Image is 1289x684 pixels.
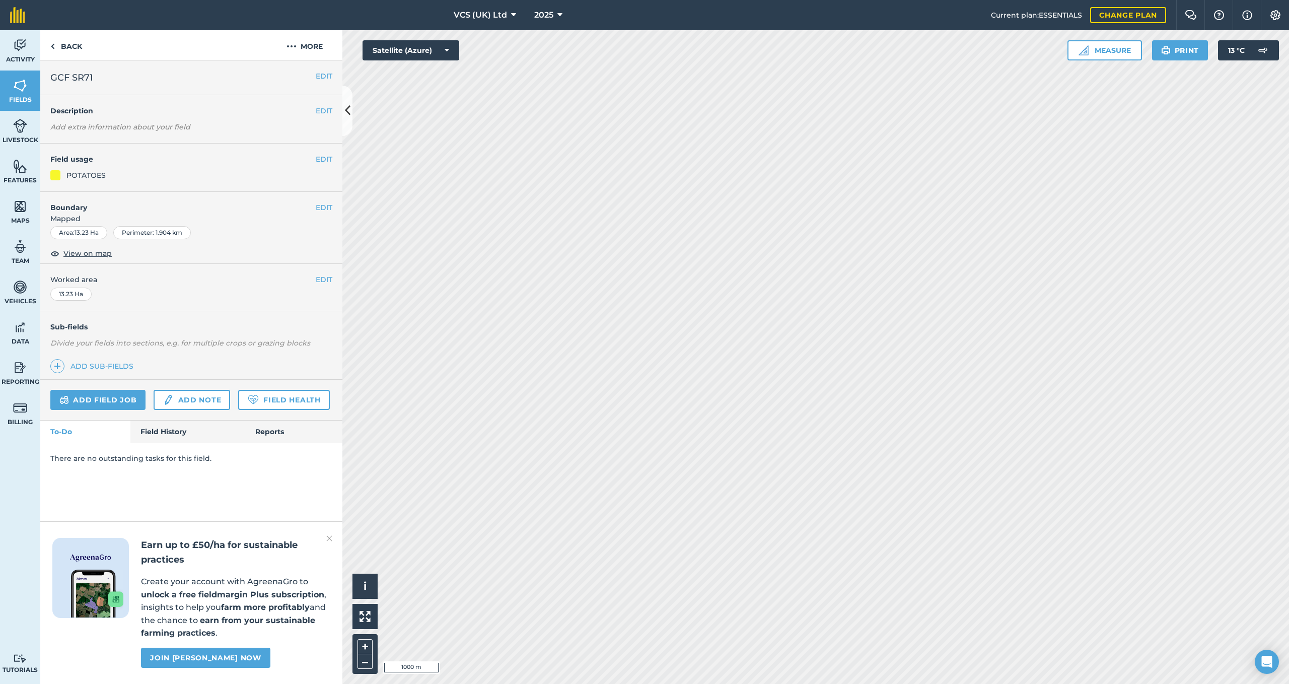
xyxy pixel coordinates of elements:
[66,170,106,181] div: POTATOES
[40,192,316,213] h4: Boundary
[13,239,27,254] img: svg+xml;base64,PD94bWwgdmVyc2lvbj0iMS4wIiBlbmNvZGluZz0idXRmLTgiPz4KPCEtLSBHZW5lcmF0b3I6IEFkb2JlIE...
[1255,650,1279,674] div: Open Intercom Messenger
[50,154,316,165] h4: Field usage
[50,247,59,259] img: svg+xml;base64,PHN2ZyB4bWxucz0iaHR0cDovL3d3dy53My5vcmcvMjAwMC9zdmciIHdpZHRoPSIxOCIgaGVpZ2h0PSIyNC...
[1152,40,1208,60] button: Print
[357,654,373,669] button: –
[54,360,61,372] img: svg+xml;base64,PHN2ZyB4bWxucz0iaHR0cDovL3d3dy53My5vcmcvMjAwMC9zdmciIHdpZHRoPSIxNCIgaGVpZ2h0PSIyNC...
[316,154,332,165] button: EDIT
[130,421,245,443] a: Field History
[13,400,27,416] img: svg+xml;base64,PD94bWwgdmVyc2lvbj0iMS4wIiBlbmNvZGluZz0idXRmLTgiPz4KPCEtLSBHZW5lcmF0b3I6IEFkb2JlIE...
[163,394,174,406] img: svg+xml;base64,PD94bWwgdmVyc2lvbj0iMS4wIiBlbmNvZGluZz0idXRmLTgiPz4KPCEtLSBHZW5lcmF0b3I6IEFkb2JlIE...
[287,40,297,52] img: svg+xml;base64,PHN2ZyB4bWxucz0iaHR0cDovL3d3dy53My5vcmcvMjAwMC9zdmciIHdpZHRoPSIyMCIgaGVpZ2h0PSIyNC...
[154,390,230,410] a: Add note
[1228,40,1245,60] span: 13 ° C
[50,338,310,348] em: Divide your fields into sections, e.g. for multiple crops or grazing blocks
[40,213,342,224] span: Mapped
[141,575,330,640] p: Create your account with AgreenaGro to , insights to help you and the chance to .
[1242,9,1252,21] img: svg+xml;base64,PHN2ZyB4bWxucz0iaHR0cDovL3d3dy53My5vcmcvMjAwMC9zdmciIHdpZHRoPSIxNyIgaGVpZ2h0PSIxNy...
[326,532,332,544] img: svg+xml;base64,PHN2ZyB4bWxucz0iaHR0cDovL3d3dy53My5vcmcvMjAwMC9zdmciIHdpZHRoPSIyMiIgaGVpZ2h0PSIzMC...
[221,602,310,612] strong: farm more profitably
[357,639,373,654] button: +
[1253,40,1273,60] img: svg+xml;base64,PD94bWwgdmVyc2lvbj0iMS4wIiBlbmNvZGluZz0idXRmLTgiPz4KPCEtLSBHZW5lcmF0b3I6IEFkb2JlIE...
[316,105,332,116] button: EDIT
[316,274,332,285] button: EDIT
[245,421,342,443] a: Reports
[352,574,378,599] button: i
[454,9,507,21] span: VCS (UK) Ltd
[316,202,332,213] button: EDIT
[50,390,146,410] a: Add field job
[363,40,459,60] button: Satellite (Azure)
[13,320,27,335] img: svg+xml;base64,PD94bWwgdmVyc2lvbj0iMS4wIiBlbmNvZGluZz0idXRmLTgiPz4KPCEtLSBHZW5lcmF0b3I6IEFkb2JlIE...
[1185,10,1197,20] img: Two speech bubbles overlapping with the left bubble in the forefront
[50,274,332,285] span: Worked area
[50,288,92,301] div: 13.23 Ha
[59,394,69,406] img: svg+xml;base64,PD94bWwgdmVyc2lvbj0iMS4wIiBlbmNvZGluZz0idXRmLTgiPz4KPCEtLSBHZW5lcmF0b3I6IEFkb2JlIE...
[50,105,332,116] h4: Description
[50,226,107,239] div: Area : 13.23 Ha
[50,71,93,85] span: GCF SR71
[1090,7,1166,23] a: Change plan
[1067,40,1142,60] button: Measure
[50,453,332,464] p: There are no outstanding tasks for this field.
[360,611,371,622] img: Four arrows, one pointing top left, one top right, one bottom right and the last bottom left
[40,421,130,443] a: To-Do
[63,248,112,259] span: View on map
[13,118,27,133] img: svg+xml;base64,PD94bWwgdmVyc2lvbj0iMS4wIiBlbmNvZGluZz0idXRmLTgiPz4KPCEtLSBHZW5lcmF0b3I6IEFkb2JlIE...
[50,122,190,131] em: Add extra information about your field
[13,38,27,53] img: svg+xml;base64,PD94bWwgdmVyc2lvbj0iMS4wIiBlbmNvZGluZz0idXRmLTgiPz4KPCEtLSBHZW5lcmF0b3I6IEFkb2JlIE...
[13,654,27,663] img: svg+xml;base64,PD94bWwgdmVyc2lvbj0iMS4wIiBlbmNvZGluZz0idXRmLTgiPz4KPCEtLSBHZW5lcmF0b3I6IEFkb2JlIE...
[534,9,553,21] span: 2025
[113,226,191,239] div: Perimeter : 1.904 km
[141,648,270,668] a: Join [PERSON_NAME] now
[1161,44,1171,56] img: svg+xml;base64,PHN2ZyB4bWxucz0iaHR0cDovL3d3dy53My5vcmcvMjAwMC9zdmciIHdpZHRoPSIxOSIgaGVpZ2h0PSIyNC...
[40,30,92,60] a: Back
[364,580,367,592] span: i
[1269,10,1281,20] img: A cog icon
[13,360,27,375] img: svg+xml;base64,PD94bWwgdmVyc2lvbj0iMS4wIiBlbmNvZGluZz0idXRmLTgiPz4KPCEtLSBHZW5lcmF0b3I6IEFkb2JlIE...
[50,359,137,373] a: Add sub-fields
[1079,45,1089,55] img: Ruler icon
[13,280,27,295] img: svg+xml;base64,PD94bWwgdmVyc2lvbj0iMS4wIiBlbmNvZGluZz0idXRmLTgiPz4KPCEtLSBHZW5lcmF0b3I6IEFkb2JlIE...
[267,30,342,60] button: More
[40,321,342,332] h4: Sub-fields
[50,40,55,52] img: svg+xml;base64,PHN2ZyB4bWxucz0iaHR0cDovL3d3dy53My5vcmcvMjAwMC9zdmciIHdpZHRoPSI5IiBoZWlnaHQ9IjI0Ii...
[141,615,315,638] strong: earn from your sustainable farming practices
[1213,10,1225,20] img: A question mark icon
[50,247,112,259] button: View on map
[141,538,330,567] h2: Earn up to £50/ha for sustainable practices
[238,390,329,410] a: Field Health
[316,71,332,82] button: EDIT
[71,570,123,618] img: Screenshot of the Gro app
[10,7,25,23] img: fieldmargin Logo
[13,78,27,93] img: svg+xml;base64,PHN2ZyB4bWxucz0iaHR0cDovL3d3dy53My5vcmcvMjAwMC9zdmciIHdpZHRoPSI1NiIgaGVpZ2h0PSI2MC...
[13,199,27,214] img: svg+xml;base64,PHN2ZyB4bWxucz0iaHR0cDovL3d3dy53My5vcmcvMjAwMC9zdmciIHdpZHRoPSI1NiIgaGVpZ2h0PSI2MC...
[991,10,1082,21] span: Current plan : ESSENTIALS
[13,159,27,174] img: svg+xml;base64,PHN2ZyB4bWxucz0iaHR0cDovL3d3dy53My5vcmcvMjAwMC9zdmciIHdpZHRoPSI1NiIgaGVpZ2h0PSI2MC...
[141,590,324,599] strong: unlock a free fieldmargin Plus subscription
[1218,40,1279,60] button: 13 °C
